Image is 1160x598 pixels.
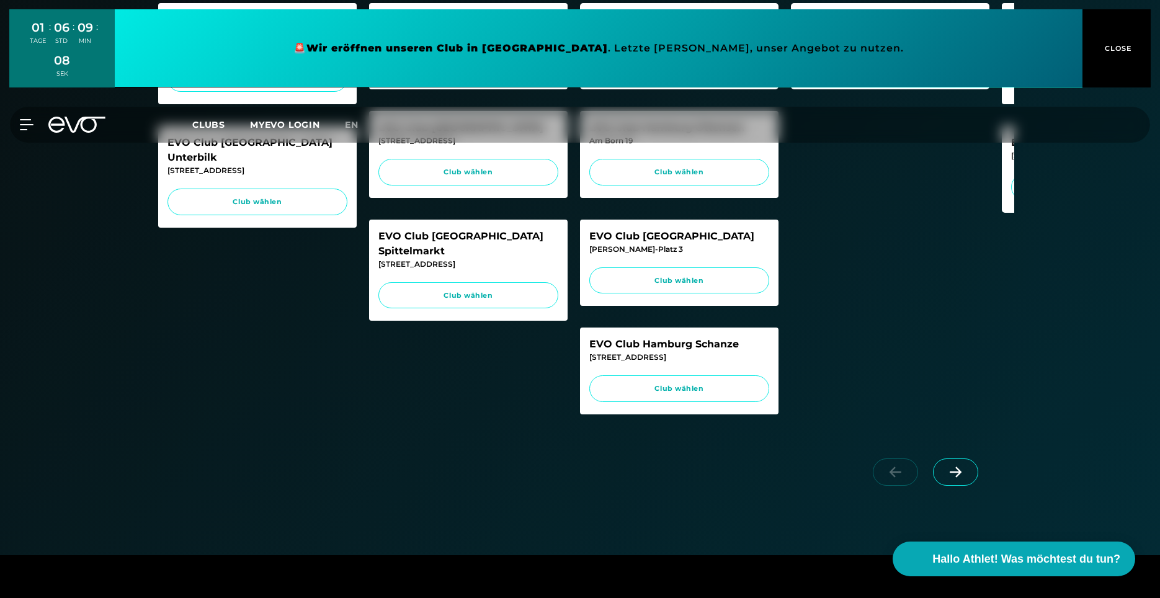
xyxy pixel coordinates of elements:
[54,37,69,45] div: STD
[30,19,46,37] div: 01
[179,197,336,207] span: Club wählen
[932,551,1120,568] span: Hallo Athlet! Was möchtest du tun?
[54,19,69,37] div: 06
[893,542,1135,576] button: Hallo Athlet! Was möchtest du tun?
[192,118,250,130] a: Clubs
[167,165,347,176] div: [STREET_ADDRESS]
[96,20,98,53] div: :
[78,19,93,37] div: 09
[589,229,769,244] div: EVO Club [GEOGRAPHIC_DATA]
[378,159,558,185] a: Club wählen
[378,282,558,309] a: Club wählen
[345,119,359,130] span: en
[589,159,769,185] a: Club wählen
[589,244,769,255] div: [PERSON_NAME]-Platz 3
[589,337,769,352] div: EVO Club Hamburg Schanze
[192,119,225,130] span: Clubs
[390,290,547,301] span: Club wählen
[601,275,757,286] span: Club wählen
[390,167,547,177] span: Club wählen
[589,375,769,402] a: Club wählen
[250,119,320,130] a: MYEVO LOGIN
[54,51,70,69] div: 08
[54,69,70,78] div: SEK
[378,259,558,270] div: [STREET_ADDRESS]
[378,229,558,259] div: EVO Club [GEOGRAPHIC_DATA] Spittelmarkt
[589,352,769,363] div: [STREET_ADDRESS]
[601,383,757,394] span: Club wählen
[167,189,347,215] a: Club wählen
[30,37,46,45] div: TAGE
[601,167,757,177] span: Club wählen
[78,37,93,45] div: MIN
[589,267,769,294] a: Club wählen
[1082,9,1151,87] button: CLOSE
[73,20,74,53] div: :
[1102,43,1132,54] span: CLOSE
[49,20,51,53] div: :
[345,118,373,132] a: en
